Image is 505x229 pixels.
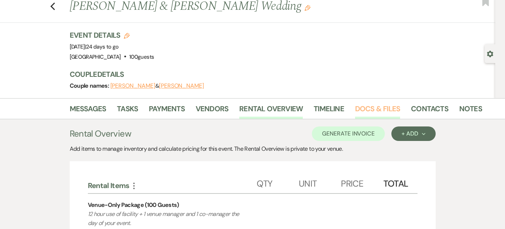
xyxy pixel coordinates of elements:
[314,103,344,119] a: Timeline
[70,145,436,153] div: Add items to manage inventory and calculate pricing for this event. The Rental Overview is privat...
[70,30,154,40] h3: Event Details
[383,171,409,193] div: Total
[70,53,121,61] span: [GEOGRAPHIC_DATA]
[85,43,119,50] span: |
[149,103,185,119] a: Payments
[459,103,482,119] a: Notes
[117,103,138,119] a: Tasks
[86,43,119,50] span: 24 days to go
[411,103,448,119] a: Contacts
[129,53,154,61] span: 100 guests
[159,83,204,89] button: [PERSON_NAME]
[70,127,131,140] h3: Rental Overview
[110,82,204,89] span: &
[70,82,110,89] span: Couple names:
[70,69,476,79] h3: Couple Details
[70,43,119,50] span: [DATE]
[341,171,383,193] div: Price
[88,181,257,190] div: Rental Items
[487,50,493,57] button: Open lead details
[70,103,106,119] a: Messages
[88,201,179,209] div: Venue-Only Package (100 Guests)
[196,103,228,119] a: Vendors
[239,103,303,119] a: Rental Overview
[257,171,299,193] div: Qty
[391,126,435,141] button: + Add
[312,126,385,141] button: Generate Invoice
[355,103,400,119] a: Docs & Files
[299,171,341,193] div: Unit
[305,4,310,11] button: Edit
[110,83,155,89] button: [PERSON_NAME]
[402,131,425,137] div: + Add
